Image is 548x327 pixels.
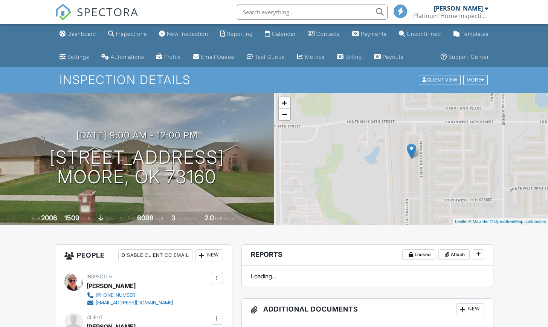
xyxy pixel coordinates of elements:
[76,130,198,140] h3: [DATE] 9:00 am - 12:00 pm
[155,216,164,221] span: sq.ft.
[96,300,173,306] div: [EMAIL_ADDRESS][DOMAIN_NAME]
[156,27,211,41] a: New Inspection
[32,216,40,221] span: Built
[118,249,192,261] div: Disable Client CC Email
[190,50,238,64] a: Email Queue
[396,27,444,41] a: Unconfirmed
[316,31,340,37] div: Contacts
[167,31,208,37] div: New Inspection
[255,54,285,60] div: Text Queue
[67,31,96,37] div: Dashboard
[87,274,113,279] span: Inspector
[164,54,181,60] div: Profile
[205,214,214,222] div: 2.0
[453,218,548,225] div: |
[407,31,441,37] div: Unconfirmed
[294,50,328,64] a: Metrics
[463,75,488,85] div: More
[383,54,404,60] div: Payouts
[116,31,147,37] div: Inspections
[56,50,92,64] a: Settings
[153,50,184,64] a: Company Profile
[120,216,136,221] span: Lot Size
[87,292,173,299] a: [PHONE_NUMBER]
[201,54,235,60] div: Email Queue
[450,27,492,41] a: Templates
[105,216,113,221] span: slab
[215,216,237,221] span: bathrooms
[305,54,325,60] div: Metrics
[413,12,488,20] div: Platinum Home Inspection, LLC
[279,97,290,109] a: Zoom in
[81,216,91,221] span: sq. ft.
[455,219,467,224] a: Leaflet
[244,50,288,64] a: Text Queue
[449,54,489,60] div: Support Center
[227,31,253,37] div: Reporting
[418,77,463,82] a: Client View
[111,54,144,60] div: Automations
[41,214,57,222] div: 2006
[67,54,89,60] div: Settings
[345,54,362,60] div: Billing
[105,27,150,41] a: Inspections
[55,245,232,266] h3: People
[305,27,343,41] a: Contacts
[361,31,387,37] div: Payments
[96,292,137,298] div: [PHONE_NUMBER]
[177,216,197,221] span: bedrooms
[171,214,176,222] div: 3
[87,315,103,320] span: Client
[456,303,484,315] div: New
[419,75,461,85] div: Client View
[237,5,388,20] input: Search everything...
[371,50,407,64] a: Payouts
[334,50,365,64] a: Billing
[77,4,139,20] span: SPECTORA
[217,27,256,41] a: Reporting
[461,31,489,37] div: Templates
[87,299,173,307] a: [EMAIL_ADDRESS][DOMAIN_NAME]
[87,280,136,292] div: [PERSON_NAME]
[262,27,299,41] a: Calendar
[55,4,72,20] img: The Best Home Inspection Software - Spectora
[195,249,223,261] div: New
[60,73,488,86] h1: Inspection Details
[349,27,390,41] a: Payments
[272,31,296,37] div: Calendar
[438,50,492,64] a: Support Center
[242,299,493,320] h3: Additional Documents
[98,50,147,64] a: Automations (Basic)
[64,214,79,222] div: 1509
[137,214,154,222] div: 6098
[279,109,290,120] a: Zoom out
[490,219,546,224] a: © OpenStreetMap contributors
[469,219,489,224] a: © MapTiler
[50,147,224,187] h1: [STREET_ADDRESS] Moore, OK 73160
[55,10,139,26] a: SPECTORA
[56,27,99,41] a: Dashboard
[434,5,483,12] div: [PERSON_NAME]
